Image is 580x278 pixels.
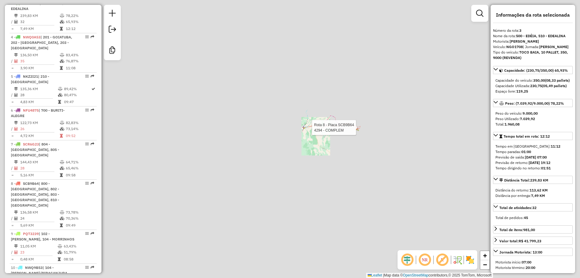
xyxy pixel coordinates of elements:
strong: [PERSON_NAME] [539,44,569,49]
em: Rota exportada [91,266,94,269]
div: Capacidade do veículo: [495,78,570,83]
span: | 102 - [PERSON_NAME], 104 - MORRINHOS [11,231,74,241]
span: | 210 - [GEOGRAPHIC_DATA] [11,74,49,84]
td: 82,83% [66,120,94,126]
span: NWQ9B53 [25,265,43,270]
span: 3 - [11,1,73,11]
td: 80,47% [64,92,91,98]
div: Previsão de retorno: [495,160,570,165]
span: NKZ2I21 [23,74,38,79]
i: % de utilização do peso [58,244,62,248]
em: Rota exportada [91,232,94,235]
i: Tempo total em rota [60,27,63,31]
div: Jornada Motorista: 13:00 [493,257,573,273]
span: | 500 - EDÉIA, 510 - EDEALINA [11,1,73,11]
strong: [DATE] 19:12 [529,160,550,165]
div: Distância Total: [499,178,548,183]
div: Tempo total em rota: 12:12 [493,141,573,173]
td: 239,83 KM [20,13,60,19]
td: = [11,99,14,105]
td: = [11,256,14,262]
span: PQT3239 [23,231,39,236]
em: Opções [85,35,89,39]
td: 51,79% [63,249,94,255]
span: + [483,252,487,259]
span: NGO1708 [23,1,40,5]
div: Capacidade Utilizada: [495,83,570,89]
div: Espaço livre: [495,89,570,94]
i: % de utilização do peso [60,160,64,164]
td: 76,87% [66,58,94,64]
strong: 32 [532,205,536,210]
div: Capacidade: (230,75/350,00) 65,93% [493,75,573,96]
em: Opções [85,182,89,185]
a: Exibir filtros [474,7,486,19]
div: Peso: (7.039,92/9.000,00) 78,22% [493,108,573,129]
span: Capacidade: (230,75/350,00) 65,93% [504,68,568,73]
td: 09:49 [66,222,94,228]
i: % de utilização da cubagem [60,59,64,63]
em: Rota exportada [91,35,94,39]
em: Rota exportada [91,142,94,146]
i: % de utilização da cubagem [58,250,62,254]
td: 7,49 KM [20,26,60,32]
i: Tempo total em rota [60,134,63,138]
td: 26 [20,126,60,132]
td: = [11,26,14,32]
div: Distância do retorno: [495,188,570,193]
div: Total de itens: [499,227,535,233]
strong: 981,00 [523,227,535,232]
strong: 119,25 [516,89,528,93]
td: 4,83 KM [20,99,58,105]
td: = [11,65,14,71]
i: Total de Atividades [14,93,18,97]
div: Distância por entrega: [495,193,570,198]
td: 78,22% [66,13,94,19]
span: Exibir rótulo [435,253,449,267]
div: Tempo paradas: [495,149,570,155]
span: 239,83 KM [530,178,548,182]
em: Opções [85,142,89,146]
a: Jornada Motorista: 13:00 [493,248,573,256]
td: = [11,172,14,178]
i: % de utilização do peso [60,121,64,125]
a: Leaflet [368,273,382,277]
a: Valor total:R$ 41.799,23 [493,237,573,245]
span: 5 - [11,74,49,84]
td: / [11,165,14,171]
i: Distância Total [14,244,18,248]
i: % de utilização da cubagem [60,127,64,131]
strong: 7.039,92 [520,116,535,121]
strong: (05,49 pallets) [542,83,567,88]
strong: 11:12 [551,144,560,149]
td: 0,48 KM [20,256,57,262]
td: / [11,92,14,98]
div: Distância Total:239,83 KM [493,185,573,201]
i: Tempo total em rota [58,257,61,261]
td: 09:58 [66,172,94,178]
td: 24 [20,215,60,221]
em: Rota exportada [91,108,94,112]
i: Tempo total em rota [60,224,63,227]
div: Motorista: [493,39,573,44]
td: 65,46% [66,165,94,171]
strong: 7,49 KM [531,193,545,198]
td: 5,69 KM [20,222,60,228]
div: Nome da rota: [493,33,573,39]
a: Nova sessão e pesquisa [106,7,118,21]
span: NFU4875 [23,108,39,113]
strong: R$ 41.799,23 [519,239,541,243]
td: / [11,249,14,255]
em: Opções [85,74,89,78]
a: Peso: (7.039,92/9.000,00) 78,22% [493,99,573,107]
img: Exibir/Ocultar setores [465,255,475,265]
td: = [11,133,14,139]
strong: TOCO BAIA, 10 PALLET, 350, 9000 (REVENDA) [493,50,568,60]
strong: 350,00 [533,78,545,83]
td: 135,36 KM [20,86,58,92]
td: 83,43% [66,52,94,58]
td: 144,43 KM [20,159,60,165]
strong: [PERSON_NAME] [510,39,539,44]
span: NWQ0A53 [23,35,40,39]
td: 09:47 [64,99,91,105]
